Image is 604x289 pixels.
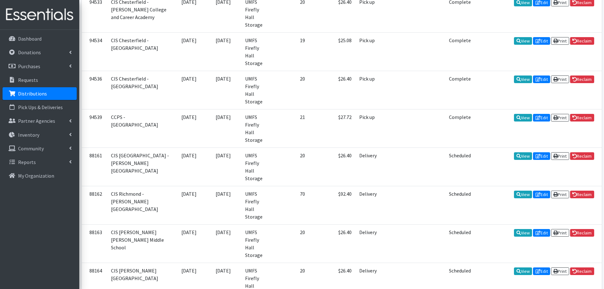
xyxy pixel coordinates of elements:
[107,148,173,186] td: CIS [GEOGRAPHIC_DATA] - [PERSON_NAME][GEOGRAPHIC_DATA]
[273,109,309,148] td: 21
[82,224,107,263] td: 88163
[445,109,475,148] td: Complete
[18,173,54,179] p: My Organization
[205,186,241,224] td: [DATE]
[18,49,41,56] p: Donations
[18,145,44,152] p: Community
[18,77,38,83] p: Requests
[241,32,273,71] td: UMFS Firefly Hall Storage
[3,115,77,127] a: Partner Agencies
[18,104,63,110] p: Pick Ups & Deliveries
[173,32,205,71] td: [DATE]
[273,71,309,109] td: 20
[533,114,550,122] a: Edit
[3,87,77,100] a: Distributions
[3,156,77,168] a: Reports
[309,109,355,148] td: $27.72
[241,186,273,224] td: UMFS Firefly Hall Storage
[173,224,205,263] td: [DATE]
[533,229,550,237] a: Edit
[445,71,475,109] td: Complete
[3,32,77,45] a: Dashboard
[533,76,550,83] a: Edit
[173,186,205,224] td: [DATE]
[18,118,55,124] p: Partner Agencies
[514,267,532,275] a: View
[82,148,107,186] td: 88161
[173,71,205,109] td: [DATE]
[82,186,107,224] td: 88162
[309,224,355,263] td: $26.40
[514,191,532,198] a: View
[551,267,569,275] a: Print
[514,152,532,160] a: View
[82,109,107,148] td: 94539
[514,114,532,122] a: View
[514,37,532,45] a: View
[551,191,569,198] a: Print
[3,60,77,73] a: Purchases
[355,32,383,71] td: Pick up
[241,224,273,263] td: UMFS Firefly Hall Storage
[173,109,205,148] td: [DATE]
[445,148,475,186] td: Scheduled
[445,32,475,71] td: Complete
[570,152,594,160] a: Reclaim
[533,152,550,160] a: Edit
[551,229,569,237] a: Print
[355,224,383,263] td: Delivery
[107,71,173,109] td: CIS Chesterfield - [GEOGRAPHIC_DATA]
[173,148,205,186] td: [DATE]
[309,186,355,224] td: $92.40
[18,90,47,97] p: Distributions
[3,101,77,114] a: Pick Ups & Deliveries
[551,152,569,160] a: Print
[570,267,594,275] a: Reclaim
[205,148,241,186] td: [DATE]
[570,114,594,122] a: Reclaim
[309,71,355,109] td: $26.40
[355,186,383,224] td: Delivery
[82,71,107,109] td: 94536
[551,37,569,45] a: Print
[241,71,273,109] td: UMFS Firefly Hall Storage
[3,46,77,59] a: Donations
[205,32,241,71] td: [DATE]
[107,32,173,71] td: CIS Chesterfield - [GEOGRAPHIC_DATA]
[205,109,241,148] td: [DATE]
[18,63,40,69] p: Purchases
[107,109,173,148] td: CCPS - [GEOGRAPHIC_DATA]
[107,224,173,263] td: CIS [PERSON_NAME] [PERSON_NAME] Middle School
[3,128,77,141] a: Inventory
[3,4,77,25] img: HumanEssentials
[445,186,475,224] td: Scheduled
[533,191,550,198] a: Edit
[3,169,77,182] a: My Organization
[355,148,383,186] td: Delivery
[273,186,309,224] td: 70
[82,32,107,71] td: 94534
[107,186,173,224] td: CIS Richmond - [PERSON_NAME][GEOGRAPHIC_DATA]
[273,148,309,186] td: 20
[3,142,77,155] a: Community
[570,76,594,83] a: Reclaim
[18,159,36,165] p: Reports
[355,71,383,109] td: Pick up
[241,109,273,148] td: UMFS Firefly Hall Storage
[273,224,309,263] td: 20
[205,224,241,263] td: [DATE]
[241,148,273,186] td: UMFS Firefly Hall Storage
[309,148,355,186] td: $26.40
[3,74,77,86] a: Requests
[18,132,39,138] p: Inventory
[570,37,594,45] a: Reclaim
[533,37,550,45] a: Edit
[570,191,594,198] a: Reclaim
[273,32,309,71] td: 19
[445,224,475,263] td: Scheduled
[514,76,532,83] a: View
[18,36,42,42] p: Dashboard
[355,109,383,148] td: Pick up
[551,114,569,122] a: Print
[309,32,355,71] td: $25.08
